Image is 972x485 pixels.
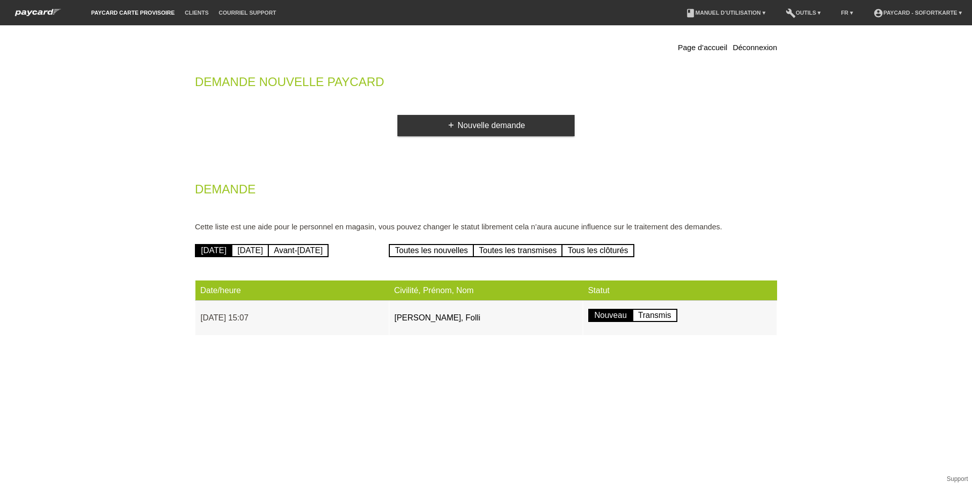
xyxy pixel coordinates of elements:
a: addNouvelle demande [397,115,575,136]
a: paycard carte provisoire [86,10,180,16]
img: paycard Sofortkarte [10,7,66,18]
a: [DATE] [231,244,269,257]
i: add [447,121,455,129]
th: Statut [583,280,777,301]
i: account_circle [873,8,883,18]
a: buildOutils ▾ [781,10,826,16]
a: [PERSON_NAME], Folli [394,313,480,322]
a: FR ▾ [836,10,858,16]
a: [DATE] [195,244,232,257]
a: Courriel Support [214,10,281,16]
h2: Demande [195,184,777,199]
a: Déconnexion [733,43,777,52]
a: Clients [180,10,214,16]
a: account_circlepaycard - Sofortkarte ▾ [868,10,967,16]
a: paycard Sofortkarte [10,12,66,19]
a: Support [947,475,968,482]
a: Toutes les nouvelles [389,244,474,257]
a: Avant-[DATE] [268,244,329,257]
a: Page d’accueil [678,43,727,52]
a: bookManuel d’utilisation ▾ [680,10,771,16]
h2: Demande nouvelle Paycard [195,77,777,92]
p: Cette liste est une aide pour le personnel en magasin, vous pouvez changer le statut librement ce... [195,222,777,231]
th: Civilité, Prénom, Nom [389,280,583,301]
i: book [685,8,696,18]
i: build [786,8,796,18]
a: Transmis [632,309,677,322]
a: Toutes les transmises [473,244,563,257]
a: Tous les clôturés [561,244,634,257]
a: Nouveau [588,309,633,322]
td: [DATE] 15:07 [195,301,389,336]
th: Date/heure [195,280,389,301]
